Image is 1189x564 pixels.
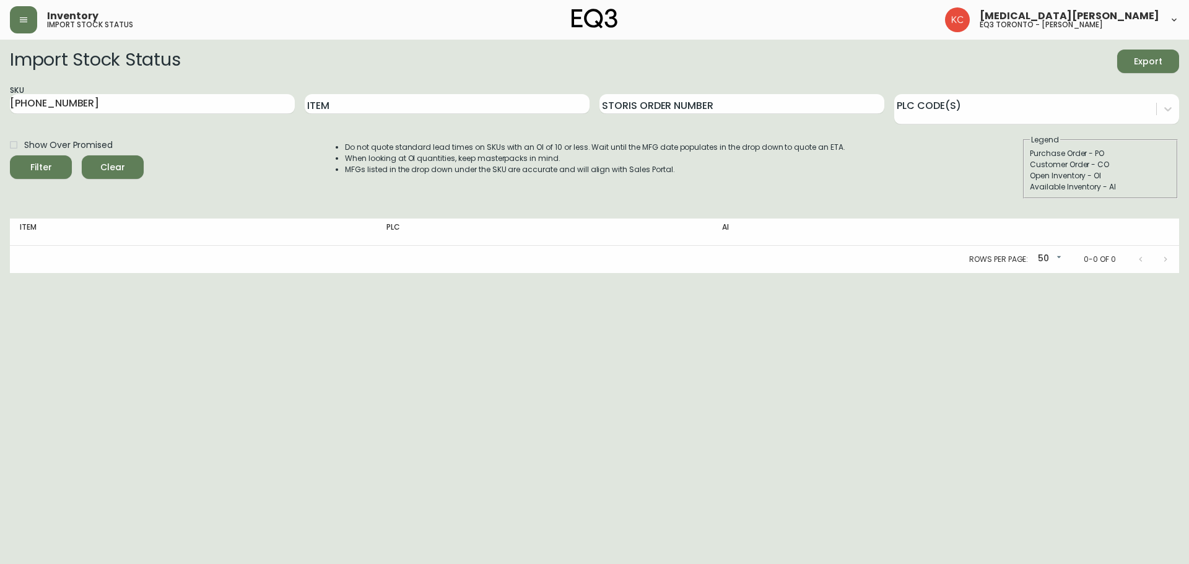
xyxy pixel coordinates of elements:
[345,153,845,164] li: When looking at OI quantities, keep masterpacks in mind.
[1117,50,1179,73] button: Export
[377,219,712,246] th: PLC
[980,11,1159,21] span: [MEDICAL_DATA][PERSON_NAME]
[1084,254,1116,265] p: 0-0 of 0
[1030,148,1171,159] div: Purchase Order - PO
[47,21,133,28] h5: import stock status
[1030,159,1171,170] div: Customer Order - CO
[969,254,1028,265] p: Rows per page:
[10,219,377,246] th: Item
[1030,134,1060,145] legend: Legend
[572,9,617,28] img: logo
[1030,170,1171,181] div: Open Inventory - OI
[10,155,72,179] button: Filter
[1033,249,1064,269] div: 50
[92,160,134,175] span: Clear
[945,7,970,32] img: 6487344ffbf0e7f3b216948508909409
[345,142,845,153] li: Do not quote standard lead times on SKUs with an OI of 10 or less. Wait until the MFG date popula...
[1030,181,1171,193] div: Available Inventory - AI
[24,139,113,152] span: Show Over Promised
[47,11,98,21] span: Inventory
[345,164,845,175] li: MFGs listed in the drop down under the SKU are accurate and will align with Sales Portal.
[82,155,144,179] button: Clear
[980,21,1103,28] h5: eq3 toronto - [PERSON_NAME]
[1127,54,1169,69] span: Export
[712,219,980,246] th: AI
[10,50,180,73] h2: Import Stock Status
